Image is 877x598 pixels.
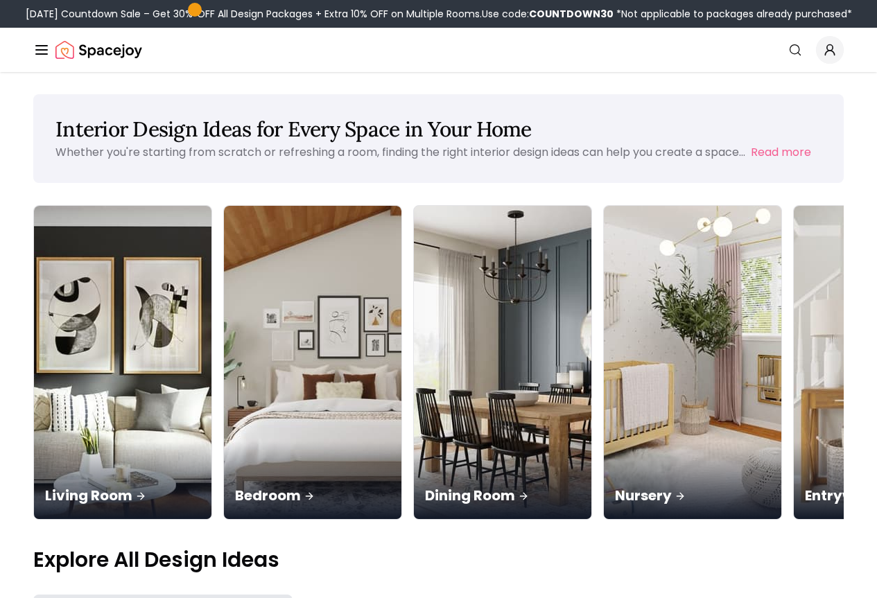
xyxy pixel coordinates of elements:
[55,144,745,160] p: Whether you're starting from scratch or refreshing a room, finding the right interior design idea...
[482,7,614,21] span: Use code:
[529,7,614,21] b: COUNTDOWN30
[751,144,811,161] button: Read more
[604,206,781,519] img: Nursery
[224,206,401,519] img: Bedroom
[33,205,212,520] a: Living RoomLiving Room
[235,486,390,505] p: Bedroom
[223,205,402,520] a: BedroomBedroom
[33,28,844,72] nav: Global
[33,547,844,572] p: Explore All Design Ideas
[615,486,770,505] p: Nursery
[45,486,200,505] p: Living Room
[603,205,782,520] a: NurseryNursery
[425,486,580,505] p: Dining Room
[614,7,852,21] span: *Not applicable to packages already purchased*
[26,7,852,21] div: [DATE] Countdown Sale – Get 30% OFF All Design Packages + Extra 10% OFF on Multiple Rooms.
[413,205,592,520] a: Dining RoomDining Room
[414,206,591,519] img: Dining Room
[55,36,142,64] img: Spacejoy Logo
[55,116,822,141] h1: Interior Design Ideas for Every Space in Your Home
[34,206,211,519] img: Living Room
[55,36,142,64] a: Spacejoy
